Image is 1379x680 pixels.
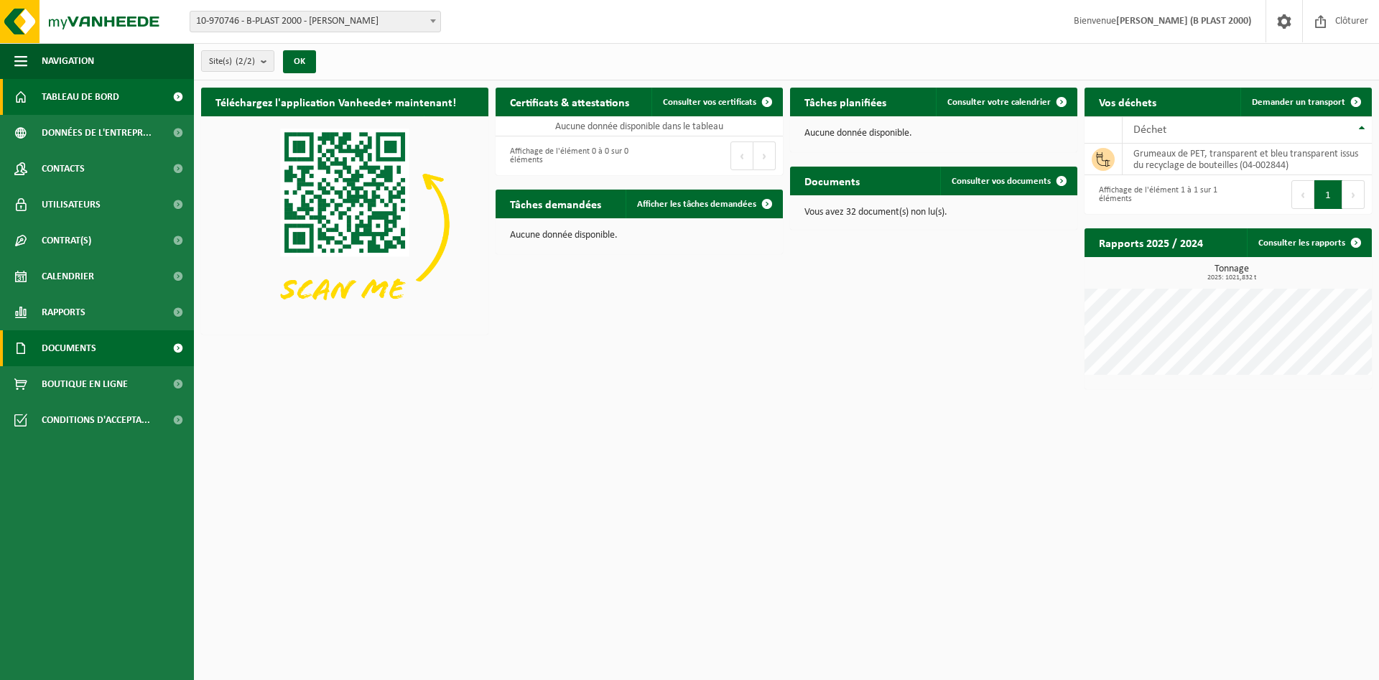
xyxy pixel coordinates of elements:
button: Previous [730,141,753,170]
span: Utilisateurs [42,187,101,223]
span: Consulter votre calendrier [947,98,1051,107]
h3: Tonnage [1092,264,1372,281]
span: Documents [42,330,96,366]
span: Conditions d'accepta... [42,402,150,438]
span: Consulter vos certificats [663,98,756,107]
button: Site(s)(2/2) [201,50,274,72]
a: Demander un transport [1240,88,1370,116]
a: Consulter les rapports [1247,228,1370,257]
span: Demander un transport [1252,98,1345,107]
span: Contacts [42,151,85,187]
td: Aucune donnée disponible dans le tableau [496,116,783,136]
span: Afficher les tâches demandées [637,200,756,209]
a: Consulter vos certificats [651,88,781,116]
button: OK [283,50,316,73]
span: Calendrier [42,259,94,294]
a: Consulter vos documents [940,167,1076,195]
button: Next [753,141,776,170]
h2: Tâches demandées [496,190,616,218]
span: 10-970746 - B-PLAST 2000 - Aurich [190,11,440,32]
p: Vous avez 32 document(s) non lu(s). [804,208,1063,218]
button: 1 [1314,180,1342,209]
p: Aucune donnée disponible. [804,129,1063,139]
h2: Vos déchets [1085,88,1171,116]
span: Tableau de bord [42,79,119,115]
count: (2/2) [236,57,255,66]
p: Aucune donnée disponible. [510,230,769,241]
a: Consulter votre calendrier [936,88,1076,116]
span: Contrat(s) [42,223,91,259]
h2: Téléchargez l'application Vanheede+ maintenant! [201,88,470,116]
h2: Rapports 2025 / 2024 [1085,228,1217,256]
span: 10-970746 - B-PLAST 2000 - Aurich [190,11,441,32]
h2: Tâches planifiées [790,88,901,116]
button: Next [1342,180,1365,209]
span: Rapports [42,294,85,330]
h2: Documents [790,167,874,195]
span: Déchet [1133,124,1166,136]
span: Données de l'entrepr... [42,115,152,151]
span: Boutique en ligne [42,366,128,402]
img: Download de VHEPlus App [201,116,488,332]
button: Previous [1291,180,1314,209]
span: Consulter vos documents [952,177,1051,186]
span: 2025: 1021,832 t [1092,274,1372,281]
a: Afficher les tâches demandées [626,190,781,218]
strong: [PERSON_NAME] (B PLAST 2000) [1116,16,1251,27]
span: Navigation [42,43,94,79]
div: Affichage de l'élément 0 à 0 sur 0 éléments [503,140,632,172]
h2: Certificats & attestations [496,88,644,116]
div: Affichage de l'élément 1 à 1 sur 1 éléments [1092,179,1221,210]
td: Grumeaux de PET, transparent et bleu transparent issus du recyclage de bouteilles (04-002844) [1123,144,1372,175]
span: Site(s) [209,51,255,73]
